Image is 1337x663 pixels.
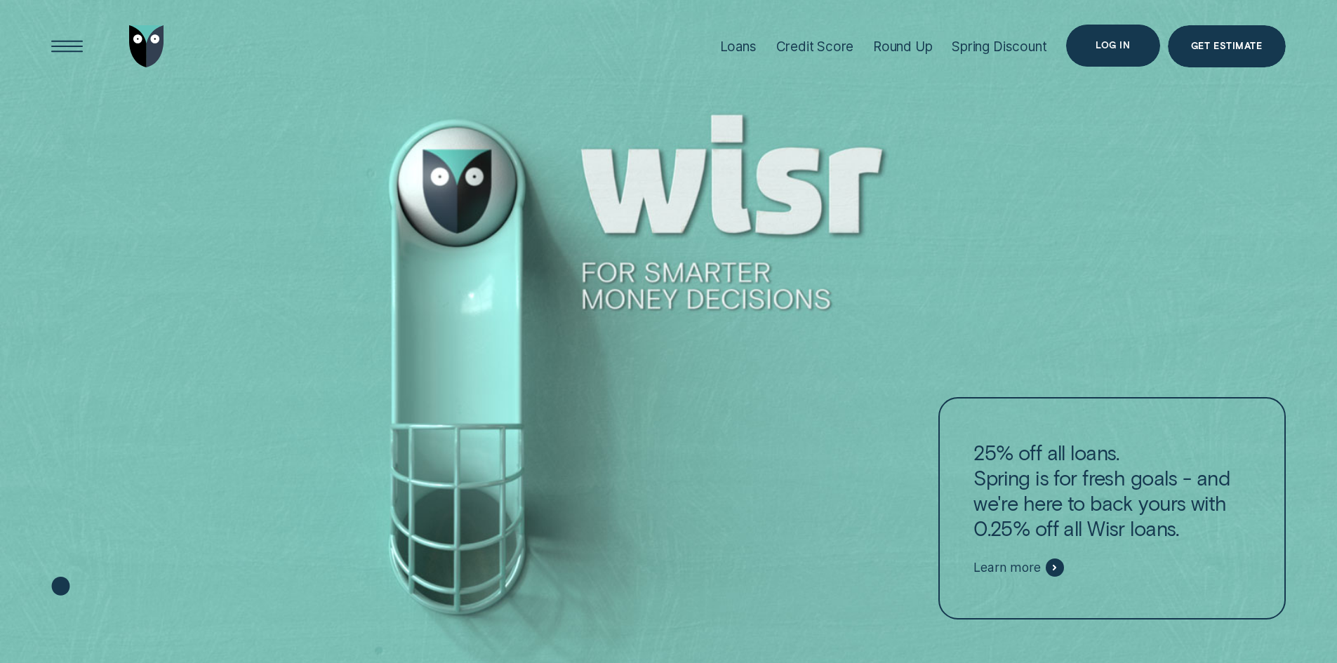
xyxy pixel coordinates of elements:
p: 25% off all loans. Spring is for fresh goals - and we're here to back yours with 0.25% off all Wi... [973,440,1250,541]
a: Get Estimate [1168,25,1286,67]
div: Log in [1096,41,1130,50]
button: Open Menu [46,25,88,67]
a: 25% off all loans.Spring is for fresh goals - and we're here to back yours with 0.25% off all Wis... [938,397,1285,620]
div: Credit Score [776,39,854,55]
div: Round Up [873,39,933,55]
button: Log in [1066,25,1159,67]
div: Spring Discount [952,39,1046,55]
img: Wisr [129,25,164,67]
span: Learn more [973,560,1040,575]
div: Loans [720,39,757,55]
